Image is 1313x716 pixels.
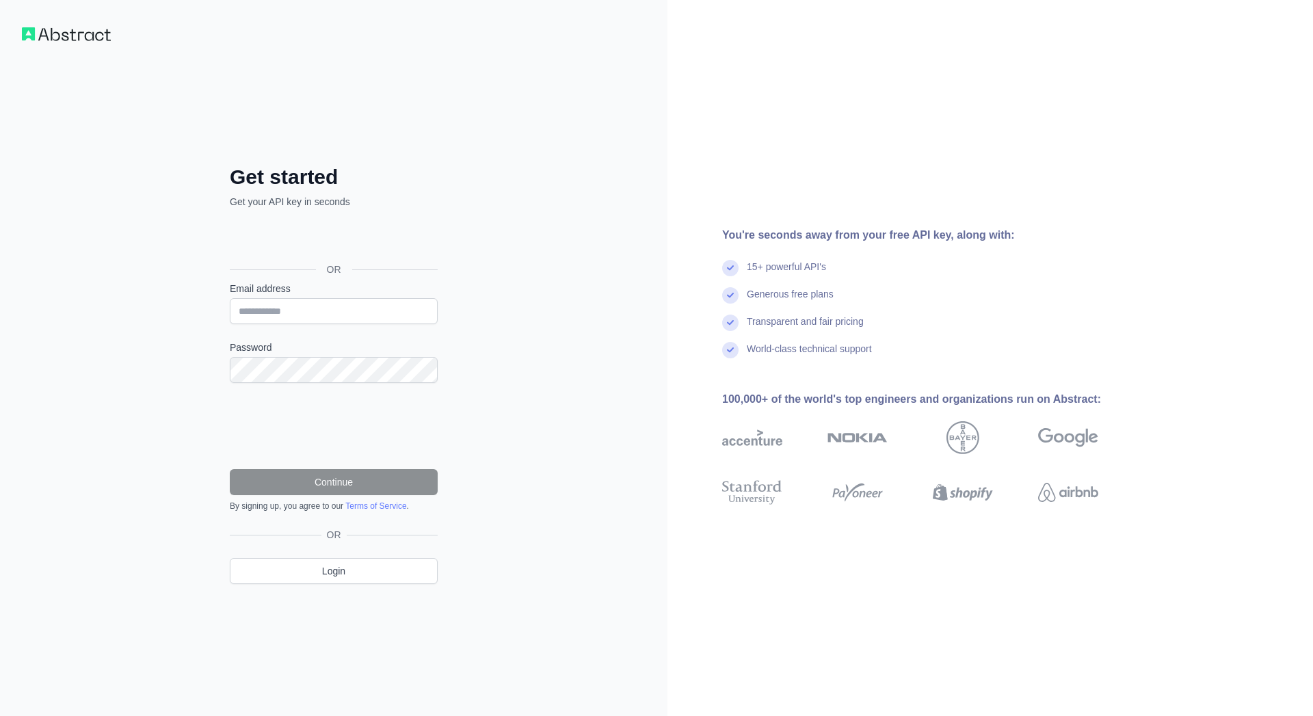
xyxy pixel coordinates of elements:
[747,260,826,287] div: 15+ powerful API's
[230,195,438,209] p: Get your API key in seconds
[722,421,782,454] img: accenture
[230,165,438,189] h2: Get started
[946,421,979,454] img: bayer
[722,477,782,507] img: stanford university
[230,282,438,295] label: Email address
[230,501,438,512] div: By signing up, you agree to our .
[722,391,1142,408] div: 100,000+ of the world's top engineers and organizations run on Abstract:
[230,341,438,354] label: Password
[722,227,1142,243] div: You're seconds away from your free API key, along with:
[933,477,993,507] img: shopify
[827,477,888,507] img: payoneer
[22,27,111,41] img: Workflow
[230,469,438,495] button: Continue
[316,263,352,276] span: OR
[321,528,347,542] span: OR
[747,287,834,315] div: Generous free plans
[722,315,739,331] img: check mark
[223,224,442,254] iframe: Sign in with Google Button
[1038,421,1098,454] img: google
[827,421,888,454] img: nokia
[722,260,739,276] img: check mark
[230,558,438,584] a: Login
[345,501,406,511] a: Terms of Service
[1038,477,1098,507] img: airbnb
[230,399,438,453] iframe: reCAPTCHA
[722,287,739,304] img: check mark
[747,342,872,369] div: World-class technical support
[722,342,739,358] img: check mark
[747,315,864,342] div: Transparent and fair pricing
